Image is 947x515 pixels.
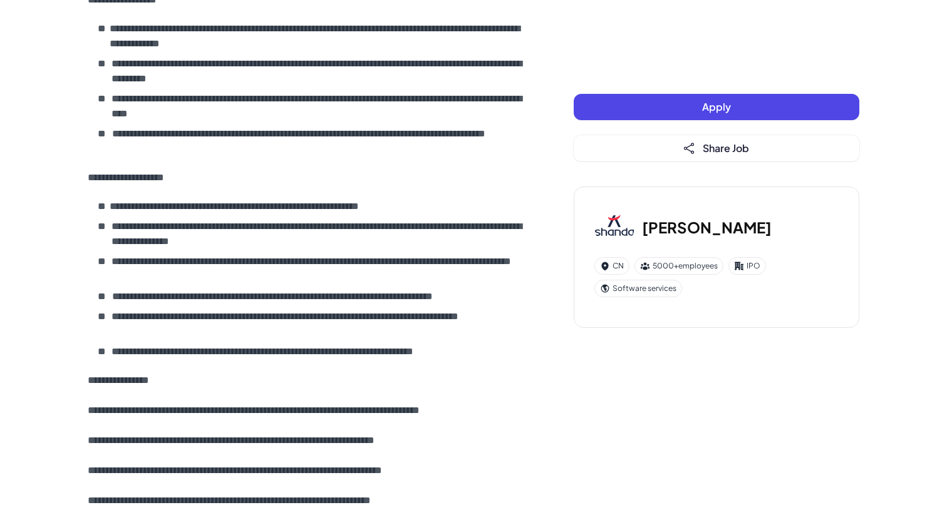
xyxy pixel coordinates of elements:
div: IPO [728,257,766,275]
span: Apply [702,100,731,113]
div: 5000+ employees [634,257,723,275]
button: Apply [574,94,859,120]
div: Software services [594,280,682,297]
img: Sh [594,207,634,247]
button: Share Job [574,135,859,161]
h3: [PERSON_NAME] [642,216,772,238]
span: Share Job [703,141,749,155]
div: CN [594,257,629,275]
